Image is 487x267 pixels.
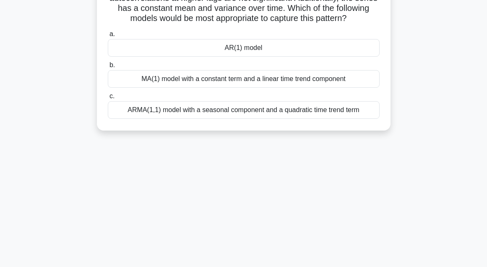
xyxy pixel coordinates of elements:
span: c. [109,92,115,99]
div: ARMA(1,1) model with a seasonal component and a quadratic time trend term [108,101,380,119]
span: a. [109,30,115,37]
div: MA(1) model with a constant term and a linear time trend component [108,70,380,88]
div: AR(1) model [108,39,380,57]
span: b. [109,61,115,68]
